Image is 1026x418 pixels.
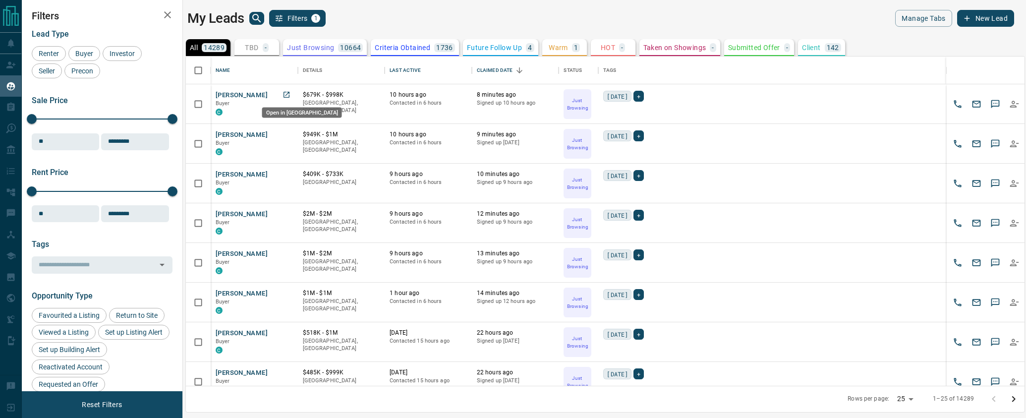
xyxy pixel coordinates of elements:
[216,338,230,345] span: Buyer
[32,342,107,357] div: Set up Building Alert
[390,289,467,298] p: 1 hour ago
[35,328,92,336] span: Viewed a Listing
[390,298,467,305] p: Contacted in 6 hours
[607,91,628,101] span: [DATE]
[390,258,467,266] p: Contacted in 6 hours
[477,139,554,147] p: Signed up [DATE]
[216,289,268,299] button: [PERSON_NAME]
[35,311,103,319] span: Favourited a Listing
[1009,377,1019,387] svg: Reallocate
[35,363,106,371] span: Reactivated Account
[303,298,380,313] p: [GEOGRAPHIC_DATA], [GEOGRAPHIC_DATA]
[216,179,230,186] span: Buyer
[216,307,223,314] div: condos.ca
[950,97,965,112] button: Call
[1009,258,1019,268] svg: Reallocate
[390,377,467,385] p: Contacted 15 hours ago
[637,210,640,220] span: +
[802,44,820,51] p: Client
[969,216,984,231] button: Email
[1009,139,1019,149] svg: Reallocate
[990,298,1000,307] svg: Sms
[298,57,385,84] div: Details
[477,249,554,258] p: 13 minutes ago
[216,109,223,116] div: condos.ca
[216,249,268,259] button: [PERSON_NAME]
[990,139,1000,149] svg: Sms
[601,44,615,51] p: HOT
[1004,389,1024,409] button: Go to next page
[953,377,963,387] svg: Call
[303,91,380,99] p: $679K - $998K
[303,179,380,186] p: [GEOGRAPHIC_DATA]
[477,337,554,345] p: Signed up [DATE]
[969,295,984,310] button: Email
[216,91,268,100] button: [PERSON_NAME]
[971,179,981,188] svg: Email
[390,139,467,147] p: Contacted in 6 hours
[75,396,128,413] button: Reset Filters
[32,168,68,177] span: Rent Price
[513,63,526,77] button: Sort
[303,139,380,154] p: [GEOGRAPHIC_DATA], [GEOGRAPHIC_DATA]
[1007,335,1022,350] button: Reallocate
[950,295,965,310] button: Call
[637,250,640,260] span: +
[280,88,293,101] a: Open in New Tab
[477,368,554,377] p: 22 hours ago
[564,57,582,84] div: Status
[35,50,62,58] span: Renter
[245,44,258,51] p: TBD
[607,369,628,379] span: [DATE]
[565,295,590,310] p: Just Browsing
[1009,179,1019,188] svg: Reallocate
[204,44,225,51] p: 14289
[303,130,380,139] p: $949K - $1M
[390,91,467,99] p: 10 hours ago
[216,130,268,140] button: [PERSON_NAME]
[190,44,198,51] p: All
[477,289,554,298] p: 14 minutes ago
[786,44,788,51] p: -
[106,50,138,58] span: Investor
[303,289,380,298] p: $1M - $1M
[390,57,420,84] div: Last Active
[565,374,590,389] p: Just Browsing
[633,329,644,340] div: +
[35,67,58,75] span: Seller
[385,57,472,84] div: Last Active
[990,99,1000,109] svg: Sms
[712,44,714,51] p: -
[32,63,62,78] div: Seller
[637,290,640,299] span: +
[1007,136,1022,151] button: Reallocate
[216,140,230,146] span: Buyer
[988,216,1003,231] button: SMS
[467,44,522,51] p: Future Follow Up
[477,210,554,218] p: 12 minutes ago
[216,148,223,155] div: condos.ca
[216,100,230,107] span: Buyer
[643,44,706,51] p: Taken on Showings
[98,325,170,340] div: Set up Listing Alert
[390,99,467,107] p: Contacted in 6 hours
[303,210,380,218] p: $2M - $2M
[607,290,628,299] span: [DATE]
[64,63,100,78] div: Precon
[637,369,640,379] span: +
[607,131,628,141] span: [DATE]
[971,337,981,347] svg: Email
[990,179,1000,188] svg: Sms
[1007,216,1022,231] button: Reallocate
[265,44,267,51] p: -
[953,337,963,347] svg: Call
[988,295,1003,310] button: SMS
[375,44,430,51] p: Criteria Obtained
[728,44,780,51] p: Submitted Offer
[953,99,963,109] svg: Call
[216,347,223,354] div: condos.ca
[637,329,640,339] span: +
[950,255,965,270] button: Call
[303,249,380,258] p: $1M - $2M
[933,395,974,403] p: 1–25 of 14289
